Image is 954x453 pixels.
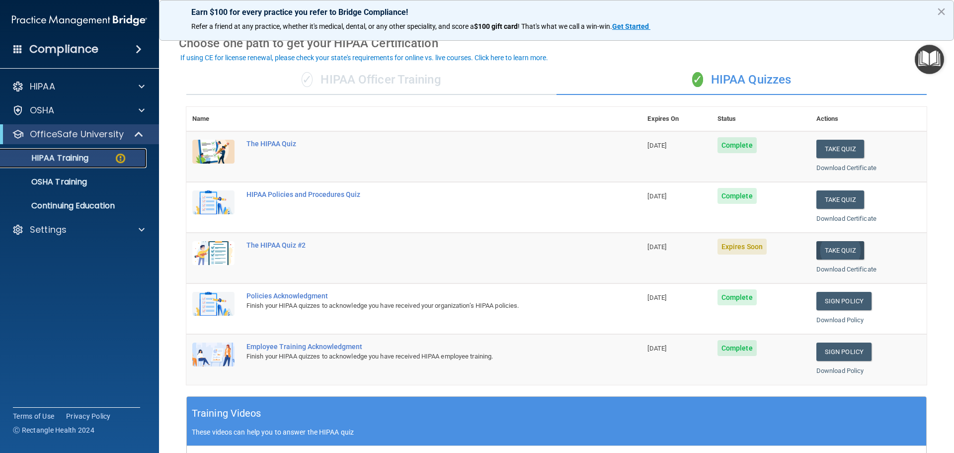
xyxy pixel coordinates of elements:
[246,351,592,362] div: Finish your HIPAA quizzes to acknowledge you have received HIPAA employee training.
[192,428,921,436] p: These videos can help you to answer the HIPAA quiz
[246,140,592,148] div: The HIPAA Quiz
[816,140,864,158] button: Take Quiz
[518,22,612,30] span: ! That's what we call a win-win.
[937,3,946,19] button: Close
[556,65,927,95] div: HIPAA Quizzes
[641,107,711,131] th: Expires On
[12,128,144,140] a: OfficeSafe University
[12,104,145,116] a: OSHA
[6,201,142,211] p: Continuing Education
[717,137,757,153] span: Complete
[180,54,548,61] div: If using CE for license renewal, please check your state's requirements for online vs. live cours...
[816,343,872,361] a: Sign Policy
[647,345,666,352] span: [DATE]
[647,294,666,301] span: [DATE]
[246,241,592,249] div: The HIPAA Quiz #2
[302,72,313,87] span: ✓
[816,316,864,324] a: Download Policy
[612,22,650,30] a: Get Started
[13,425,94,435] span: Ⓒ Rectangle Health 2024
[717,239,767,255] span: Expires Soon
[816,266,876,273] a: Download Certificate
[114,152,127,165] img: warning-circle.0cc9ac19.png
[192,405,261,422] h5: Training Videos
[12,224,145,236] a: Settings
[246,292,592,300] div: Policies Acknowledgment
[179,29,934,58] div: Choose one path to get your HIPAA Certification
[191,7,922,17] p: Earn $100 for every practice you refer to Bridge Compliance!
[30,81,55,92] p: HIPAA
[717,289,757,305] span: Complete
[191,22,474,30] span: Refer a friend at any practice, whether it's medical, dental, or any other speciality, and score a
[717,340,757,356] span: Complete
[29,42,98,56] h4: Compliance
[612,22,649,30] strong: Get Started
[246,300,592,312] div: Finish your HIPAA quizzes to acknowledge you have received your organization’s HIPAA policies.
[30,104,55,116] p: OSHA
[904,384,942,422] iframe: Drift Widget Chat Controller
[186,107,240,131] th: Name
[13,411,54,421] a: Terms of Use
[810,107,927,131] th: Actions
[12,81,145,92] a: HIPAA
[816,292,872,310] a: Sign Policy
[915,45,944,74] button: Open Resource Center
[816,164,876,172] a: Download Certificate
[12,10,147,30] img: PMB logo
[692,72,703,87] span: ✓
[66,411,111,421] a: Privacy Policy
[647,192,666,200] span: [DATE]
[647,243,666,251] span: [DATE]
[246,190,592,198] div: HIPAA Policies and Procedures Quiz
[712,107,810,131] th: Status
[246,343,592,351] div: Employee Training Acknowledgment
[816,367,864,374] a: Download Policy
[6,177,87,187] p: OSHA Training
[647,142,666,149] span: [DATE]
[816,190,864,209] button: Take Quiz
[186,65,556,95] div: HIPAA Officer Training
[30,128,124,140] p: OfficeSafe University
[179,53,550,63] button: If using CE for license renewal, please check your state's requirements for online vs. live cours...
[816,215,876,222] a: Download Certificate
[816,241,864,260] button: Take Quiz
[30,224,67,236] p: Settings
[717,188,757,204] span: Complete
[474,22,518,30] strong: $100 gift card
[6,153,88,163] p: HIPAA Training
